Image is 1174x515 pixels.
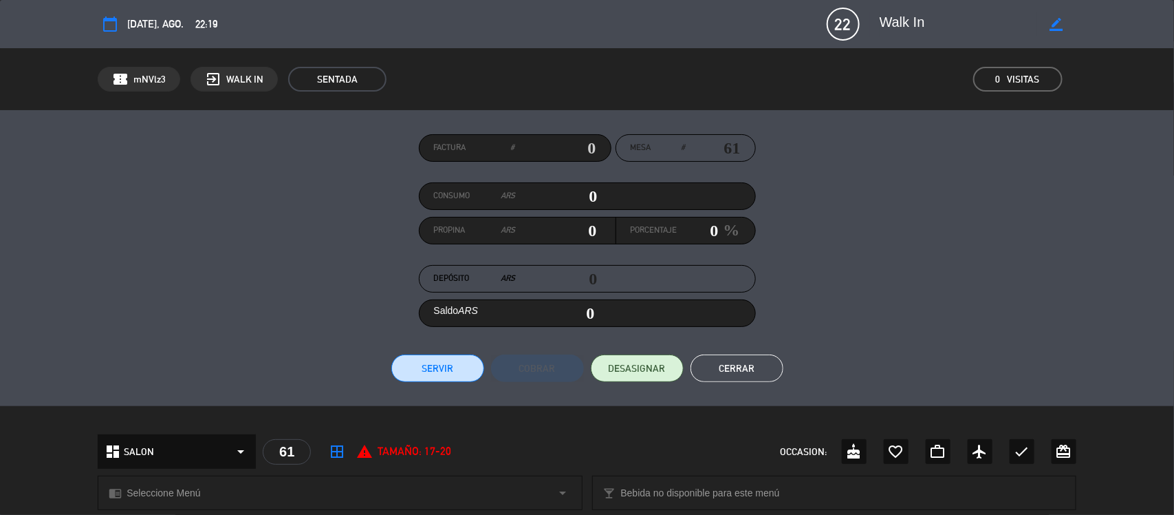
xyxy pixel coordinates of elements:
i: airplanemode_active [972,443,988,460]
input: number [686,138,741,158]
span: 0 [996,72,1001,87]
i: border_color [1050,18,1063,31]
i: dashboard [105,443,121,460]
em: # [682,141,686,155]
em: Visitas [1008,72,1040,87]
em: % [719,217,740,244]
i: check [1014,443,1030,460]
label: Consumo [434,189,516,203]
span: WALK IN [226,72,263,87]
i: arrow_drop_down [555,485,572,501]
i: calendar_today [102,16,118,32]
span: Bebida no disponible para este menú [621,485,780,501]
input: 0 [677,220,719,241]
label: Factura [434,141,515,155]
button: Cerrar [691,355,783,382]
input: 0 [515,220,597,241]
span: confirmation_number [112,71,129,87]
span: 22:19 [195,15,217,32]
button: Cobrar [491,355,584,382]
span: [DATE], ago. [127,15,184,32]
i: exit_to_app [205,71,221,87]
span: DESASIGNAR [609,361,666,376]
span: OCCASION: [781,444,827,460]
i: arrow_drop_down [232,443,249,460]
span: mNVlz3 [133,72,166,87]
span: 22 [827,8,860,41]
button: DESASIGNAR [591,355,684,382]
span: SENTADA [288,67,387,92]
i: card_giftcard [1056,443,1072,460]
i: cake [846,443,862,460]
i: border_all [329,443,345,460]
label: Porcentaje [631,224,677,238]
i: report_problem [356,443,373,460]
button: calendar_today [98,12,122,36]
input: 0 [515,138,596,158]
input: 0 [516,186,598,207]
label: Saldo [434,303,479,319]
em: ARS [458,305,478,316]
em: ARS [501,224,515,238]
i: work_outline [930,443,946,460]
span: Seleccione Menú [127,485,200,501]
em: # [511,141,515,155]
button: Servir [391,355,484,382]
span: Mesa [631,141,651,155]
label: Propina [434,224,516,238]
i: chrome_reader_mode [109,487,122,500]
label: Depósito [434,272,516,286]
i: favorite_border [888,443,904,460]
em: ARS [501,272,516,286]
div: Tamaño: 17-20 [356,443,451,461]
span: SALON [124,444,154,460]
em: ARS [501,189,516,203]
div: 61 [263,439,311,465]
i: local_bar [603,487,616,500]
